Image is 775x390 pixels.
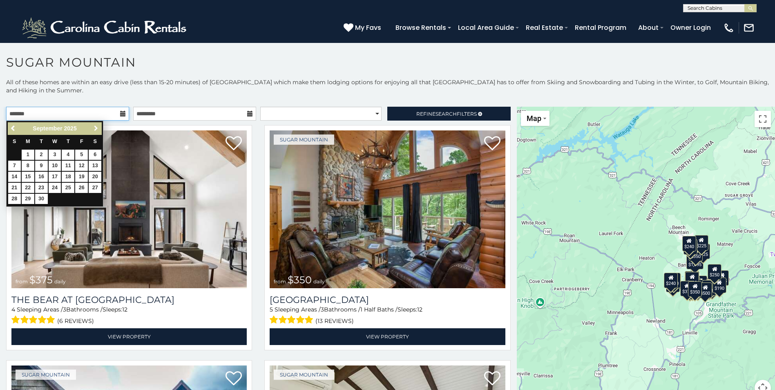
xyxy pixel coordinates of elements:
a: About [634,20,663,35]
div: $265 [686,271,699,287]
img: Grouse Moor Lodge [270,130,505,288]
a: Next [91,123,101,134]
span: Wednesday [52,139,57,144]
a: Sugar Mountain [274,134,334,145]
span: daily [313,278,325,285]
div: Sleeping Areas / Bathrooms / Sleeps: [270,305,505,326]
a: 7 [8,161,21,171]
img: White-1-2.png [20,16,190,40]
a: Sugar Mountain [16,370,76,380]
a: 17 [49,172,61,182]
a: 4 [62,150,74,160]
a: View Property [270,328,505,345]
a: 11 [62,161,74,171]
div: $240 [682,236,696,251]
a: 3 [49,150,61,160]
span: from [16,278,28,285]
h3: The Bear At Sugar Mountain [11,294,247,305]
div: $350 [689,246,703,261]
a: RefineSearchFilters [387,107,510,121]
a: 20 [89,172,101,182]
div: Sleeping Areas / Bathrooms / Sleeps: [11,305,247,326]
span: 2025 [64,125,77,132]
span: from [274,278,286,285]
div: $240 [664,273,678,288]
div: $155 [715,270,729,286]
span: Thursday [67,139,70,144]
span: 3 [63,306,66,313]
h3: Grouse Moor Lodge [270,294,505,305]
div: $375 [680,281,694,296]
a: 25 [62,183,74,193]
a: 27 [89,183,101,193]
span: $375 [29,274,53,286]
button: Change map style [521,111,549,126]
a: 29 [22,194,34,204]
a: 19 [75,172,88,182]
div: $1,095 [686,254,704,269]
div: $195 [702,280,716,296]
a: 9 [35,161,48,171]
a: 12 [75,161,88,171]
span: Refine Filters [416,111,477,117]
a: Add to favorites [226,370,242,388]
span: Saturday [94,139,97,144]
a: 22 [22,183,34,193]
span: Map [527,114,541,123]
span: 1 Half Baths / [360,306,398,313]
div: $125 [696,244,710,259]
span: $350 [288,274,312,286]
a: 14 [8,172,21,182]
a: Sugar Mountain [274,370,334,380]
a: Add to favorites [484,135,500,152]
span: Monday [26,139,30,144]
a: 10 [49,161,61,171]
span: Sunday [13,139,16,144]
div: $500 [698,282,712,298]
img: mail-regular-white.png [743,22,755,34]
a: View Property [11,328,247,345]
a: 21 [8,183,21,193]
div: $190 [685,271,699,287]
a: Grouse Moor Lodge from $350 daily [270,130,505,288]
button: Toggle fullscreen view [755,111,771,127]
a: [GEOGRAPHIC_DATA] [270,294,505,305]
a: Browse Rentals [391,20,450,35]
span: Friday [80,139,83,144]
a: 13 [89,161,101,171]
a: 18 [62,172,74,182]
span: 5 [270,306,273,313]
span: Previous [10,125,17,132]
a: My Favs [344,22,383,33]
span: 4 [11,306,15,313]
span: (6 reviews) [57,316,94,326]
a: 24 [49,183,61,193]
a: Add to favorites [226,135,242,152]
div: $225 [695,235,708,251]
div: $250 [708,264,721,280]
img: The Bear At Sugar Mountain [11,130,247,288]
div: $300 [685,272,699,287]
a: 2 [35,150,48,160]
span: September [33,125,62,132]
span: daily [54,278,66,285]
a: The Bear At Sugar Mountain from $375 daily [11,130,247,288]
span: 12 [122,306,127,313]
span: My Favs [355,22,381,33]
a: 28 [8,194,21,204]
a: 30 [35,194,48,204]
a: 23 [35,183,48,193]
a: 6 [89,150,101,160]
span: Next [93,125,99,132]
div: $350 [688,281,702,297]
a: Owner Login [666,20,715,35]
a: Rental Program [571,20,630,35]
span: Tuesday [40,139,43,144]
span: 3 [321,306,324,313]
a: 16 [35,172,48,182]
div: $200 [693,276,707,291]
a: 26 [75,183,88,193]
img: phone-regular-white.png [723,22,735,34]
a: Real Estate [522,20,567,35]
span: (13 reviews) [315,316,354,326]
